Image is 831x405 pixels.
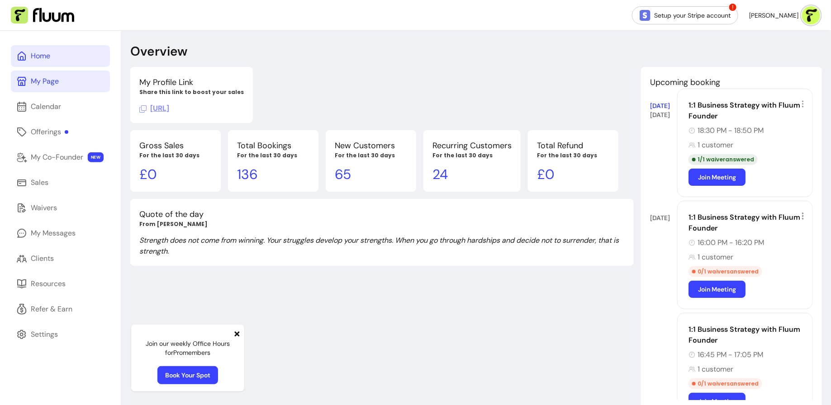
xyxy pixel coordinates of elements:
p: Join our weekly Office Hours for Pro members [138,339,237,357]
a: My Page [11,71,110,92]
div: 0 / 1 waivers answered [689,266,762,277]
button: avatar[PERSON_NAME] [749,6,820,24]
img: Fluum Logo [11,7,74,24]
div: Settings [31,329,58,340]
div: [DATE] [650,110,677,119]
div: Resources [31,278,66,289]
a: Offerings [11,121,110,143]
span: [PERSON_NAME] [749,11,798,20]
p: Overview [130,43,187,60]
a: Setup your Stripe account [632,6,738,24]
p: For the last 30 days [432,152,512,159]
p: Total Bookings [237,139,309,152]
a: My Co-Founder NEW [11,146,110,168]
a: Home [11,45,110,67]
a: Book Your Spot [157,366,218,384]
div: 18:30 PM - 18:50 PM [689,125,807,136]
p: From [PERSON_NAME] [139,221,625,228]
p: New Customers [335,139,407,152]
div: [DATE] [650,101,677,110]
p: Quote of the day [139,208,625,221]
a: My Messages [11,222,110,244]
p: Gross Sales [139,139,212,152]
div: 16:45 PM - 17:05 PM [689,349,807,360]
div: My Page [31,76,59,87]
img: avatar [802,6,820,24]
div: Waivers [31,202,57,213]
p: £ 0 [537,166,609,183]
div: 1:1 Business Strategy with Fluum Founder [689,100,807,122]
p: My Profile Link [139,76,244,89]
p: For the last 30 days [335,152,407,159]
span: Click to copy [139,104,169,113]
div: 1 / 1 waiver answered [689,154,758,165]
p: For the last 30 days [139,152,212,159]
a: Clients [11,248,110,269]
a: Sales [11,172,110,193]
div: Clients [31,253,54,264]
div: 0 / 1 waivers answered [689,378,762,389]
p: Upcoming booking [650,76,813,89]
div: Refer & Earn [31,304,72,315]
div: Sales [31,177,48,188]
span: ! [728,3,737,12]
img: Stripe Icon [640,10,651,21]
div: Calendar [31,101,61,112]
p: Share this link to boost your sales [139,89,244,96]
div: [DATE] [650,213,677,222]
div: Home [31,51,50,61]
div: 1:1 Business Strategy with Fluum Founder [689,324,807,346]
p: 65 [335,166,407,183]
p: For the last 30 days [537,152,609,159]
p: Recurring Customers [432,139,512,152]
a: Join Meeting [689,281,746,298]
div: 16:00 PM - 16:20 PM [689,237,807,248]
div: 1 customer [689,364,807,375]
a: Settings [11,324,110,345]
div: 1:1 Business Strategy with Fluum Founder [689,212,807,234]
p: 24 [432,166,512,183]
p: 136 [237,166,309,183]
div: 1 customer [689,140,807,151]
a: Calendar [11,96,110,118]
span: NEW [88,152,104,162]
div: My Co-Founder [31,152,83,163]
div: My Messages [31,228,76,239]
a: Refer & Earn [11,298,110,320]
a: Join Meeting [689,169,746,186]
div: Offerings [31,127,68,137]
p: £ 0 [139,166,212,183]
a: Waivers [11,197,110,219]
div: 1 customer [689,252,807,263]
p: Strength does not come from winning. Your struggles develop your strengths. When you go through h... [139,235,625,257]
a: Resources [11,273,110,295]
p: Total Refund [537,139,609,152]
p: For the last 30 days [237,152,309,159]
